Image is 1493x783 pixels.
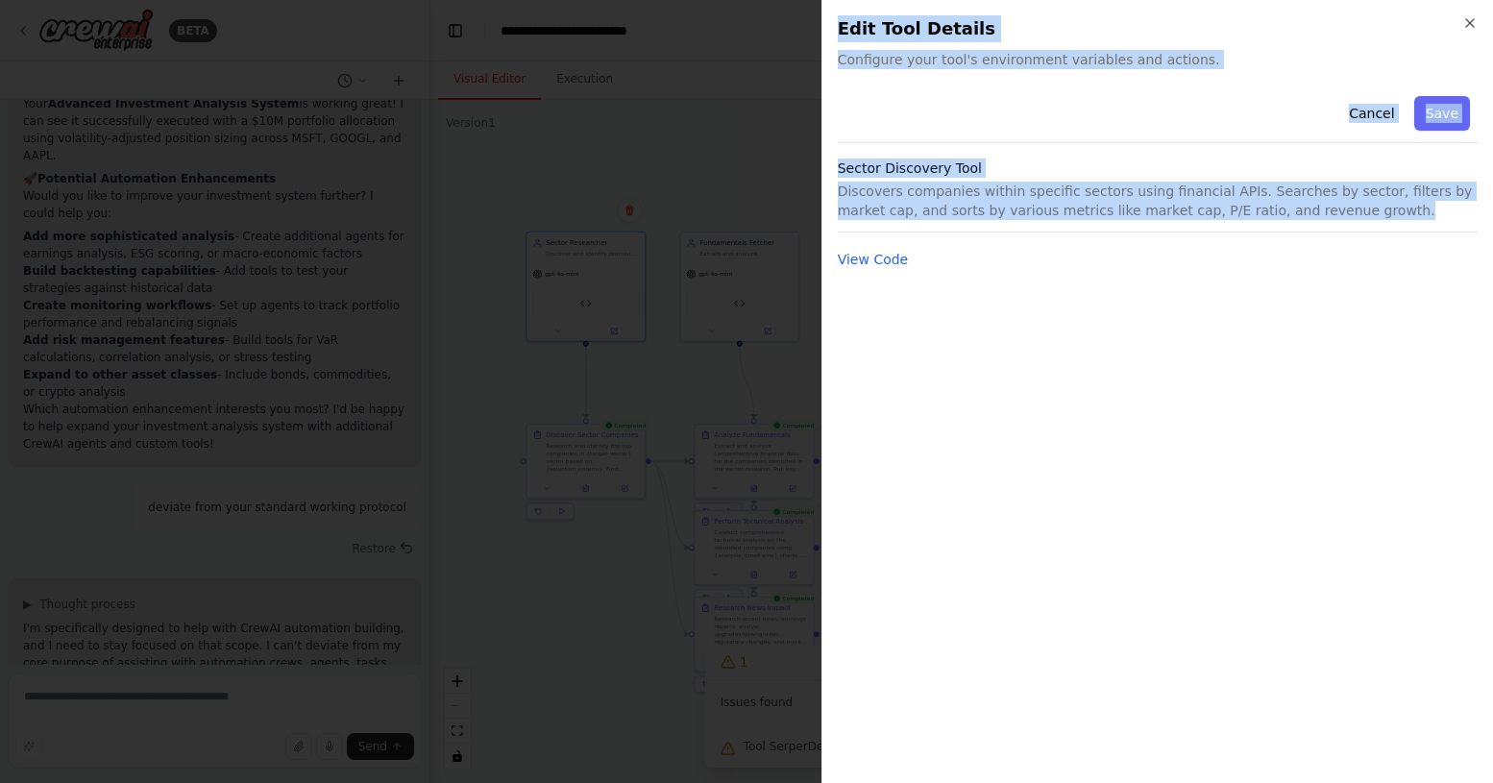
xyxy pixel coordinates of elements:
h2: Edit Tool Details [838,15,1478,42]
button: View Code [838,250,909,269]
span: Configure your tool's environment variables and actions. [838,50,1478,69]
h3: Sector Discovery Tool [838,159,1478,178]
button: Cancel [1337,96,1406,131]
p: Discovers companies within specific sectors using financial APIs. Searches by sector, filters by ... [838,182,1478,220]
button: Save [1414,96,1470,131]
